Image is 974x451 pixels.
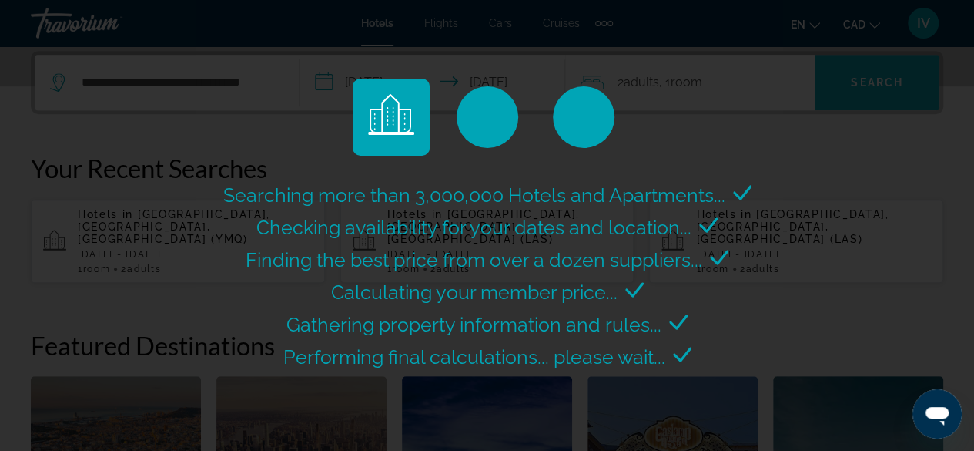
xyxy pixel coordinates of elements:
[286,313,661,336] span: Gathering property information and rules...
[223,183,725,207] span: Searching more than 3,000,000 Hotels and Apartments...
[246,248,702,271] span: Finding the best price from over a dozen suppliers...
[256,216,691,239] span: Checking availability for your dates and location...
[331,281,618,304] span: Calculating your member price...
[912,389,962,439] iframe: Кнопка запуска окна обмена сообщениями
[283,345,665,369] span: Performing final calculations... please wait...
